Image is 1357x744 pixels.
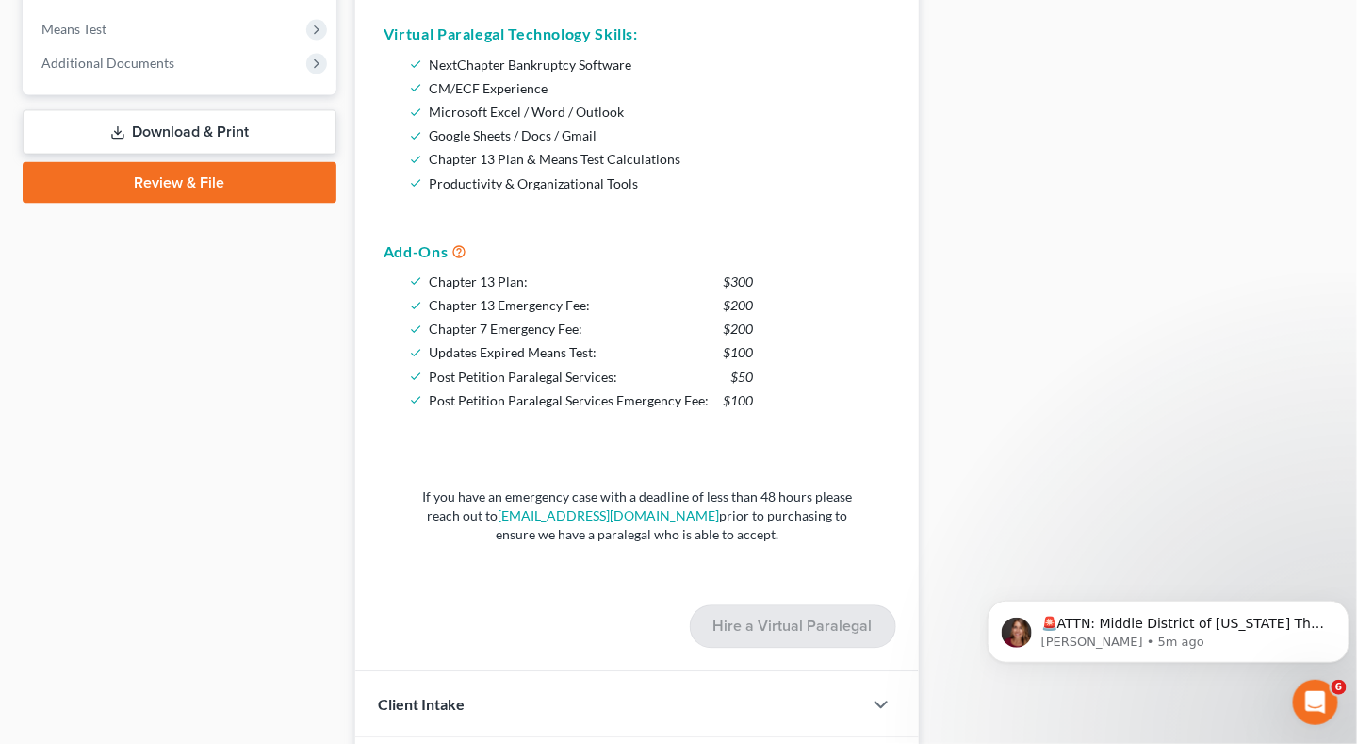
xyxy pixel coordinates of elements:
span: Post Petition Paralegal Services Emergency Fee: [429,393,709,409]
span: $200 [723,318,753,341]
span: Chapter 13 Emergency Fee: [429,298,590,314]
li: Productivity & Organizational Tools [429,172,883,195]
span: Client Intake [378,696,465,714]
a: Download & Print [23,110,336,155]
span: Chapter 7 Emergency Fee: [429,322,582,338]
li: NextChapter Bankruptcy Software [429,53,883,76]
h5: Add-Ons [384,240,891,263]
li: Google Sheets / Docs / Gmail [429,124,883,147]
iframe: Intercom notifications message [980,561,1357,693]
a: [EMAIL_ADDRESS][DOMAIN_NAME] [498,508,719,524]
li: CM/ECF Experience [429,76,883,100]
a: Review & File [23,162,336,204]
span: Updates Expired Means Test: [429,345,597,361]
h5: Virtual Paralegal Technology Skills: [384,23,891,45]
span: $300 [723,271,753,294]
span: Additional Documents [41,55,174,71]
button: Hire a Virtual Paralegal [690,605,896,649]
span: $100 [723,389,753,413]
span: 6 [1332,680,1347,695]
li: Chapter 13 Plan & Means Test Calculations [429,147,883,171]
span: Means Test [41,21,106,37]
span: Chapter 13 Plan: [429,274,528,290]
p: If you have an emergency case with a deadline of less than 48 hours please reach out to prior to ... [414,488,860,545]
iframe: Intercom live chat [1293,680,1338,725]
span: $100 [723,341,753,365]
span: $50 [730,366,753,389]
span: Post Petition Paralegal Services: [429,370,617,386]
span: $200 [723,294,753,318]
li: Microsoft Excel / Word / Outlook [429,100,883,124]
